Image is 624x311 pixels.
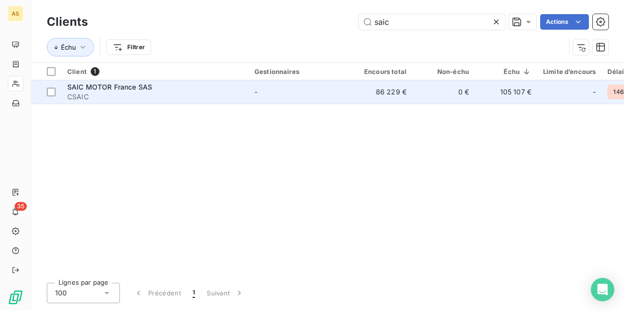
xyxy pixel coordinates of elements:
[350,80,412,104] td: 86 229 €
[47,38,94,56] button: Échu
[67,68,87,75] span: Client
[481,68,531,75] div: Échu
[193,288,195,298] span: 1
[106,39,151,55] button: Filtrer
[593,87,596,97] span: -
[47,13,88,31] h3: Clients
[540,14,589,30] button: Actions
[356,68,407,75] div: Encours total
[8,6,23,21] div: AS
[201,283,250,303] button: Suivant
[15,202,27,211] span: 35
[418,68,469,75] div: Non-échu
[475,80,537,104] td: 105 107 €
[67,92,243,102] span: CSAIC
[55,288,67,298] span: 100
[412,80,475,104] td: 0 €
[254,68,344,75] div: Gestionnaires
[61,43,76,51] span: Échu
[187,283,201,303] button: 1
[359,14,505,30] input: Rechercher
[67,83,152,91] span: SAIC MOTOR France SAS
[254,88,257,96] span: -
[591,278,614,301] div: Open Intercom Messenger
[91,67,99,76] span: 1
[128,283,187,303] button: Précédent
[8,290,23,305] img: Logo LeanPay
[543,68,596,75] div: Limite d’encours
